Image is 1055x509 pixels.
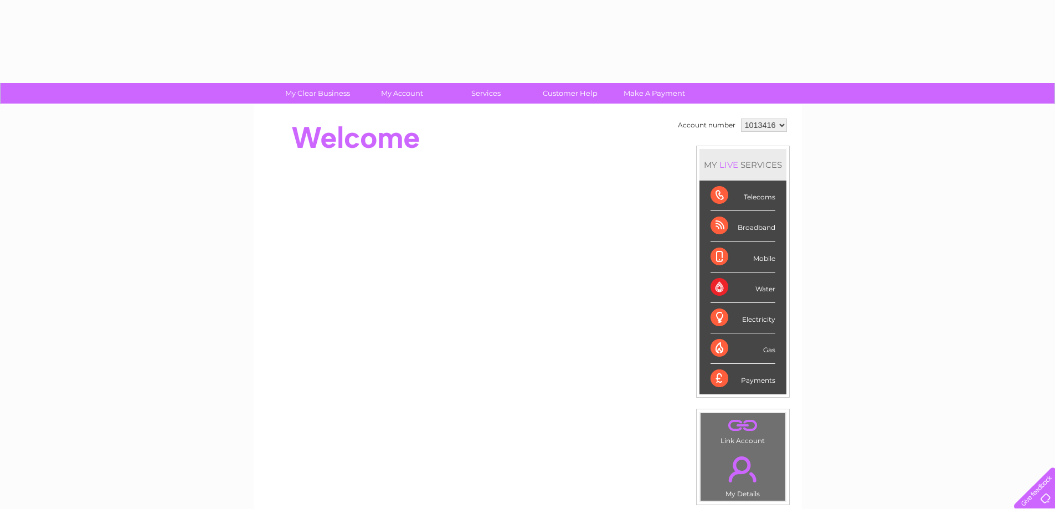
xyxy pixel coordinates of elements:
a: My Account [356,83,447,104]
a: Make A Payment [609,83,700,104]
div: Mobile [711,242,775,273]
td: Account number [675,116,738,135]
div: LIVE [717,160,740,170]
div: Electricity [711,303,775,333]
div: Water [711,273,775,303]
div: Telecoms [711,181,775,211]
div: Payments [711,364,775,394]
a: . [703,450,783,489]
td: My Details [700,447,786,501]
a: . [703,416,783,435]
div: Gas [711,333,775,364]
a: Services [440,83,532,104]
a: Customer Help [524,83,616,104]
td: Link Account [700,413,786,448]
div: Broadband [711,211,775,241]
div: MY SERVICES [699,149,786,181]
a: My Clear Business [272,83,363,104]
